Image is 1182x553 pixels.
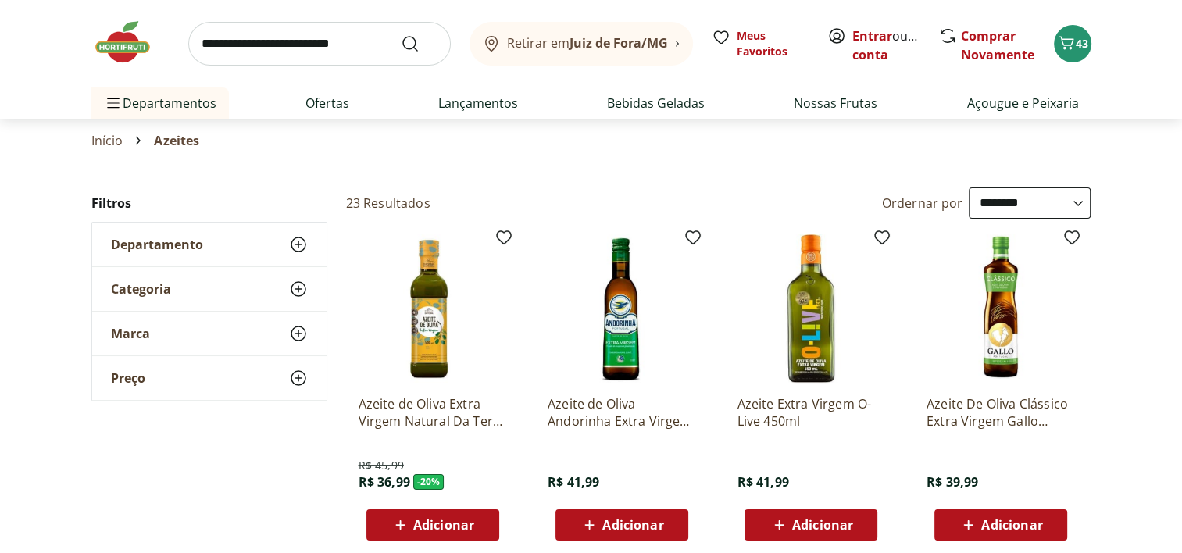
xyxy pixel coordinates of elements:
[548,234,696,383] img: Azeite de Oliva Andorinha Extra Virgem 500ml
[1054,25,1091,62] button: Carrinho
[346,194,430,212] h2: 23 Resultados
[737,395,885,430] a: Azeite Extra Virgem O-Live 450ml
[359,234,507,383] img: Azeite de Oliva Extra Virgem Natural Da Terra 500ml
[794,94,877,112] a: Nossas Frutas
[981,519,1042,531] span: Adicionar
[602,519,663,531] span: Adicionar
[555,509,688,541] button: Adicionar
[438,94,518,112] a: Lançamentos
[104,84,216,122] span: Departamentos
[607,94,705,112] a: Bebidas Geladas
[507,36,668,50] span: Retirar em
[92,312,327,355] button: Marca
[570,34,668,52] b: Juiz de Fora/MG
[111,370,145,386] span: Preço
[961,27,1034,63] a: Comprar Novamente
[188,22,451,66] input: search
[413,519,474,531] span: Adicionar
[927,234,1075,383] img: Azeite De Oliva Clássico Extra Virgem Gallo 500Ml
[91,134,123,148] a: Início
[401,34,438,53] button: Submit Search
[745,509,877,541] button: Adicionar
[966,94,1078,112] a: Açougue e Peixaria
[927,395,1075,430] a: Azeite De Oliva Clássico Extra Virgem Gallo 500Ml
[852,27,922,64] span: ou
[413,474,445,490] span: - 20 %
[92,356,327,400] button: Preço
[737,28,809,59] span: Meus Favoritos
[104,84,123,122] button: Menu
[852,27,938,63] a: Criar conta
[737,234,885,383] img: Azeite Extra Virgem O-Live 450ml
[111,237,203,252] span: Departamento
[737,473,788,491] span: R$ 41,99
[470,22,693,66] button: Retirar emJuiz de Fora/MG
[111,326,150,341] span: Marca
[305,94,349,112] a: Ofertas
[359,458,404,473] span: R$ 45,99
[548,473,599,491] span: R$ 41,99
[366,509,499,541] button: Adicionar
[934,509,1067,541] button: Adicionar
[91,19,170,66] img: Hortifruti
[359,473,410,491] span: R$ 36,99
[154,134,199,148] span: Azeites
[548,395,696,430] a: Azeite de Oliva Andorinha Extra Virgem 500ml
[91,187,327,219] h2: Filtros
[792,519,853,531] span: Adicionar
[712,28,809,59] a: Meus Favoritos
[359,395,507,430] a: Azeite de Oliva Extra Virgem Natural Da Terra 500ml
[852,27,892,45] a: Entrar
[927,473,978,491] span: R$ 39,99
[92,267,327,311] button: Categoria
[1076,36,1088,51] span: 43
[111,281,171,297] span: Categoria
[882,194,963,212] label: Ordernar por
[92,223,327,266] button: Departamento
